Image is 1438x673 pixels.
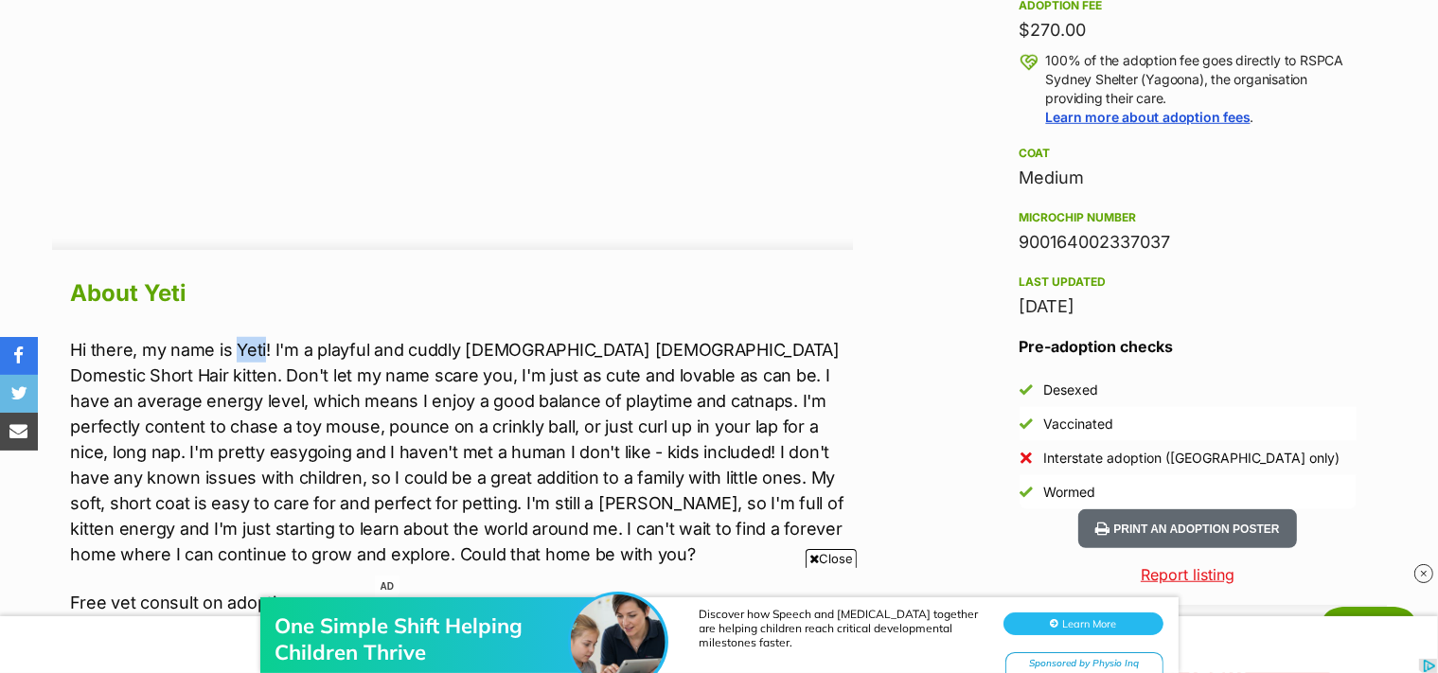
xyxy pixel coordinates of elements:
[806,549,857,568] span: Close
[1020,417,1033,431] img: Yes
[1020,165,1357,191] div: Medium
[1046,109,1251,125] a: Learn more about adoption fees
[1020,486,1033,499] img: Yes
[1005,93,1163,116] div: Sponsored by Physio Inq
[1003,53,1163,76] button: Learn More
[1044,449,1340,468] div: Interstate adoption ([GEOGRAPHIC_DATA] only)
[1020,335,1357,358] h3: Pre-adoption checks
[1020,146,1357,161] div: Coat
[267,2,282,17] img: consumer-privacy-logo.png
[1020,452,1033,465] img: No
[265,2,284,17] a: Privacy Notification
[452,230,453,231] iframe: Advertisement
[1046,51,1357,127] p: 100% of the adoption fee goes directly to RSPCA Sydney Shelter (Yagoona), the organisation provid...
[1044,483,1096,502] div: Wormed
[1078,509,1296,548] button: Print an adoption poster
[264,1,282,15] img: iconc.png
[1020,383,1033,397] img: Yes
[1044,381,1099,399] div: Desexed
[571,35,666,130] img: One Simple Shift Helping Children Thrive
[71,273,853,314] h2: About Yeti
[1020,293,1357,320] div: [DATE]
[2,2,17,17] img: consumer-privacy-logo.png
[1020,210,1357,225] div: Microchip number
[700,47,984,90] div: Discover how Speech and [MEDICAL_DATA] together are helping children reach critical developmental...
[1020,17,1357,44] div: $270.00
[1020,275,1357,290] div: Last updated
[275,53,578,106] div: One Simple Shift Helping Children Thrive
[1414,564,1433,583] img: close_rtb.svg
[71,337,853,567] p: Hi there, my name is Yeti! I'm a playful and cuddly [DEMOGRAPHIC_DATA] [DEMOGRAPHIC_DATA] Domesti...
[1020,229,1357,256] div: 900164002337037
[1044,415,1114,434] div: Vaccinated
